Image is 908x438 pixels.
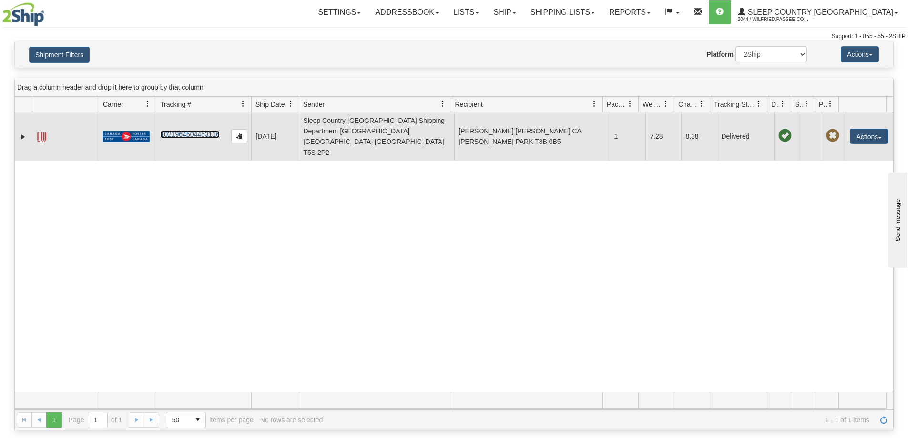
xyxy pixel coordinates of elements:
[798,96,815,112] a: Shipment Issues filter column settings
[37,128,46,143] a: Label
[255,100,285,109] span: Ship Date
[160,100,191,109] span: Tracking #
[2,2,44,26] img: logo2044.jpg
[19,132,28,142] a: Expand
[822,96,838,112] a: Pickup Status filter column settings
[886,170,907,267] iframe: chat widget
[643,100,663,109] span: Weight
[311,0,368,24] a: Settings
[454,112,610,161] td: [PERSON_NAME] [PERSON_NAME] CA [PERSON_NAME] PARK T8B 0B5
[717,112,774,161] td: Delivered
[455,100,483,109] span: Recipient
[826,129,839,143] span: Pickup Not Assigned
[69,412,122,428] span: Page of 1
[166,412,254,428] span: items per page
[46,412,61,428] span: Page 1
[172,415,184,425] span: 50
[190,412,205,428] span: select
[235,96,251,112] a: Tracking # filter column settings
[607,100,627,109] span: Packages
[795,100,803,109] span: Shipment Issues
[714,100,755,109] span: Tracking Status
[486,0,523,24] a: Ship
[658,96,674,112] a: Weight filter column settings
[103,100,123,109] span: Carrier
[841,46,879,62] button: Actions
[706,50,734,59] label: Platform
[2,32,906,41] div: Support: 1 - 855 - 55 - 2SHIP
[231,129,247,143] button: Copy to clipboard
[622,96,638,112] a: Packages filter column settings
[251,112,299,161] td: [DATE]
[368,0,446,24] a: Addressbook
[738,15,809,24] span: 2044 / Wilfried.Passee-Coutrin
[7,8,88,15] div: Send message
[681,112,717,161] td: 8.38
[160,131,220,138] a: 1021964504453116
[523,0,602,24] a: Shipping lists
[166,412,206,428] span: Page sizes drop down
[850,129,888,144] button: Actions
[88,412,107,428] input: Page 1
[29,47,90,63] button: Shipment Filters
[103,131,150,143] img: 20 - Canada Post
[645,112,681,161] td: 7.28
[602,0,658,24] a: Reports
[745,8,893,16] span: Sleep Country [GEOGRAPHIC_DATA]
[778,129,792,143] span: On time
[586,96,602,112] a: Recipient filter column settings
[140,96,156,112] a: Carrier filter column settings
[678,100,698,109] span: Charge
[303,100,325,109] span: Sender
[819,100,827,109] span: Pickup Status
[299,112,454,161] td: Sleep Country [GEOGRAPHIC_DATA] Shipping Department [GEOGRAPHIC_DATA] [GEOGRAPHIC_DATA] [GEOGRAPH...
[731,0,905,24] a: Sleep Country [GEOGRAPHIC_DATA] 2044 / Wilfried.Passee-Coutrin
[15,78,893,97] div: grid grouping header
[610,112,645,161] td: 1
[771,100,779,109] span: Delivery Status
[775,96,791,112] a: Delivery Status filter column settings
[260,416,323,424] div: No rows are selected
[876,412,891,428] a: Refresh
[329,416,869,424] span: 1 - 1 of 1 items
[283,96,299,112] a: Ship Date filter column settings
[751,96,767,112] a: Tracking Status filter column settings
[446,0,486,24] a: Lists
[694,96,710,112] a: Charge filter column settings
[435,96,451,112] a: Sender filter column settings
